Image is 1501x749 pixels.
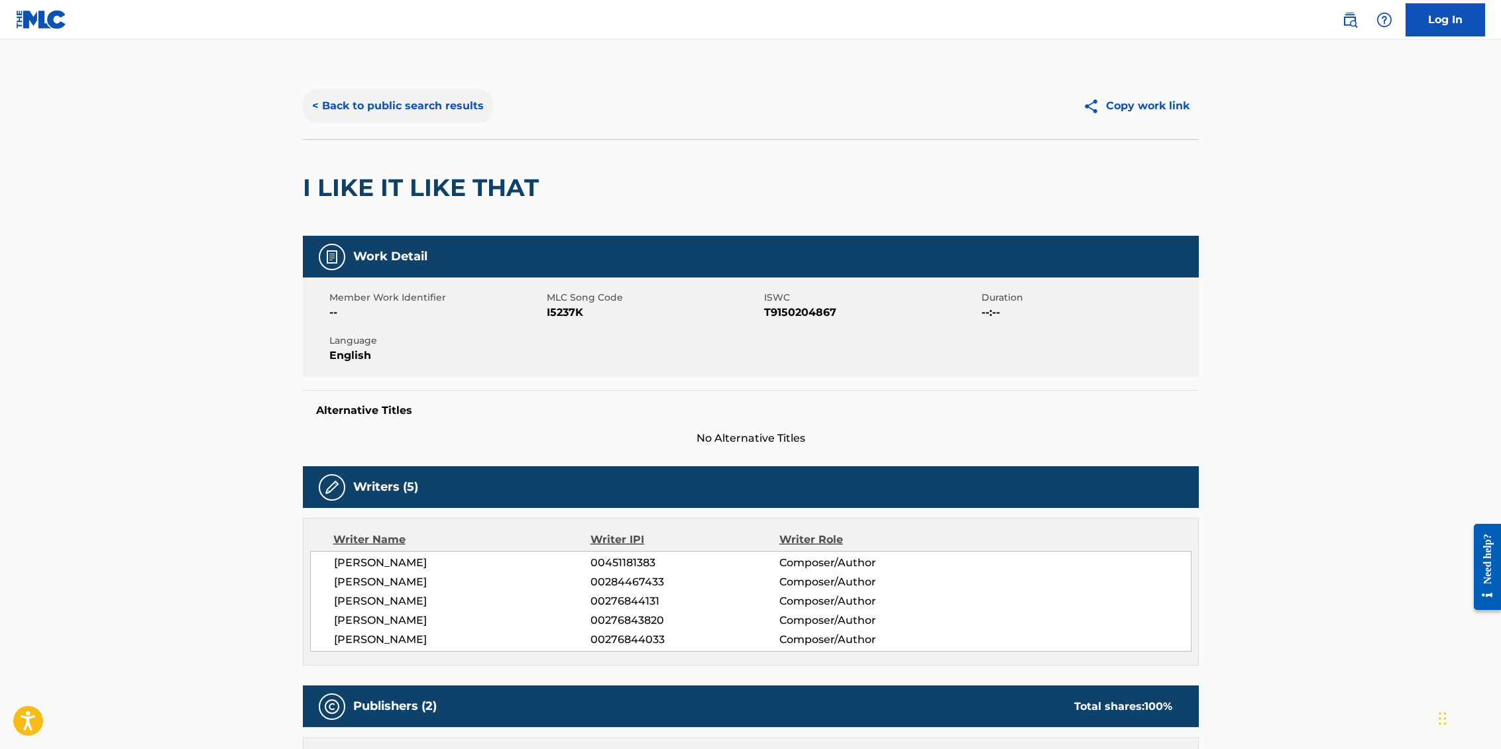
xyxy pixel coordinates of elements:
[590,613,779,628] span: 00276843820
[303,430,1199,446] span: No Alternative Titles
[1439,699,1447,738] div: Drag
[334,555,591,571] span: [PERSON_NAME]
[590,593,779,609] span: 00276844131
[353,699,437,714] h5: Publishers (2)
[1371,7,1398,33] div: Help
[324,479,340,495] img: Writers
[764,305,978,321] span: T9150204867
[590,532,779,548] div: Writer IPI
[547,291,761,305] span: MLC Song Code
[303,89,493,123] button: < Back to public search results
[329,348,543,364] span: English
[1435,685,1501,749] iframe: Chat Widget
[329,291,543,305] span: Member Work Identifier
[353,249,427,264] h5: Work Detail
[547,305,761,321] span: I5237K
[779,593,951,609] span: Composer/Author
[333,532,591,548] div: Writer Name
[779,632,951,648] span: Composer/Author
[590,555,779,571] span: 00451181383
[779,532,951,548] div: Writer Role
[329,305,543,321] span: --
[353,479,418,495] h5: Writers (5)
[334,574,591,590] span: [PERSON_NAME]
[324,249,340,265] img: Work Detail
[1376,12,1392,28] img: help
[779,555,951,571] span: Composer/Author
[1074,699,1172,715] div: Total shares:
[590,574,779,590] span: 00284467433
[1074,89,1199,123] button: Copy work link
[1342,12,1358,28] img: search
[1144,700,1172,713] span: 100 %
[334,632,591,648] span: [PERSON_NAME]
[779,574,951,590] span: Composer/Author
[316,404,1186,417] h5: Alternative Titles
[329,334,543,348] span: Language
[334,613,591,628] span: [PERSON_NAME]
[1337,7,1363,33] a: Public Search
[981,291,1195,305] span: Duration
[764,291,978,305] span: ISWC
[981,305,1195,321] span: --:--
[324,699,340,715] img: Publishers
[334,593,591,609] span: [PERSON_NAME]
[779,613,951,628] span: Composer/Author
[1083,98,1106,115] img: Copy work link
[303,173,545,203] h2: I LIKE IT LIKE THAT
[590,632,779,648] span: 00276844033
[1464,513,1501,620] iframe: Resource Center
[16,10,67,29] img: MLC Logo
[1406,3,1485,36] a: Log In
